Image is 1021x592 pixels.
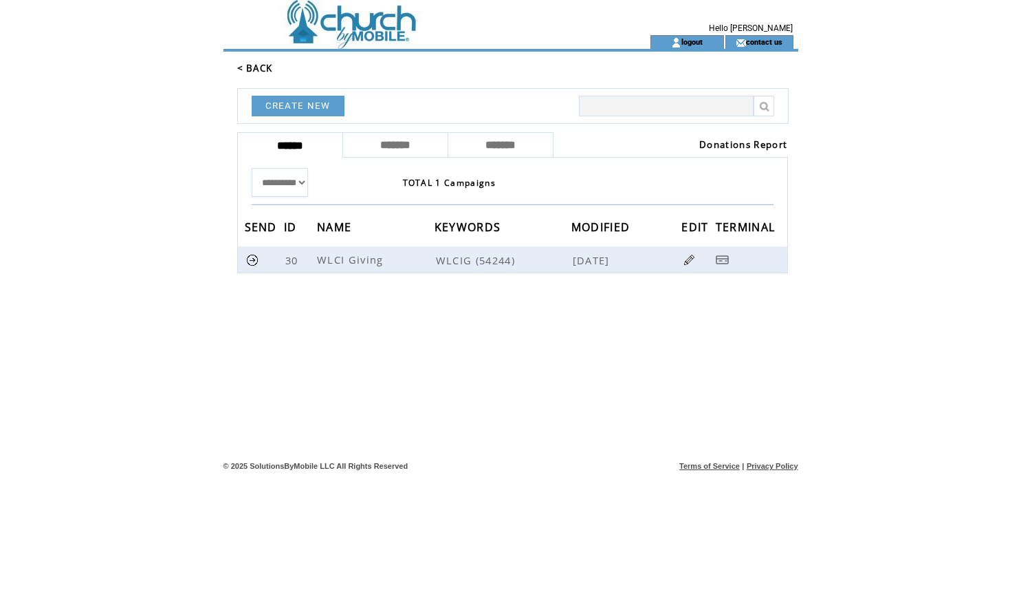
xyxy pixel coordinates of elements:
a: Privacy Policy [747,462,798,470]
a: NAME [317,222,355,231]
a: contact us [746,37,782,46]
img: contact_us_icon.gif [736,37,746,48]
span: KEYWORDS [435,216,505,242]
span: EDIT [681,216,712,242]
a: ID [284,222,300,231]
span: © 2025 SolutionsByMobile LLC All Rights Reserved [223,462,408,470]
span: ID [284,216,300,242]
a: < BACK [237,62,273,74]
span: Hello [PERSON_NAME] [709,23,793,33]
span: NAME [317,216,355,242]
span: TERMINAL [716,216,779,242]
a: Terms of Service [679,462,740,470]
span: WLCI Giving [317,253,387,266]
span: [DATE] [573,253,613,267]
span: | [742,462,744,470]
a: CREATE NEW [252,96,344,116]
span: SEND [245,216,281,242]
a: MODIFIED [571,222,634,231]
span: TOTAL 1 Campaigns [403,177,496,189]
a: Donations Report [699,138,787,151]
span: WLCIG (54244) [436,253,570,267]
a: KEYWORDS [435,222,505,231]
a: logout [681,37,703,46]
span: 30 [285,253,302,267]
img: account_icon.gif [671,37,681,48]
span: MODIFIED [571,216,634,242]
